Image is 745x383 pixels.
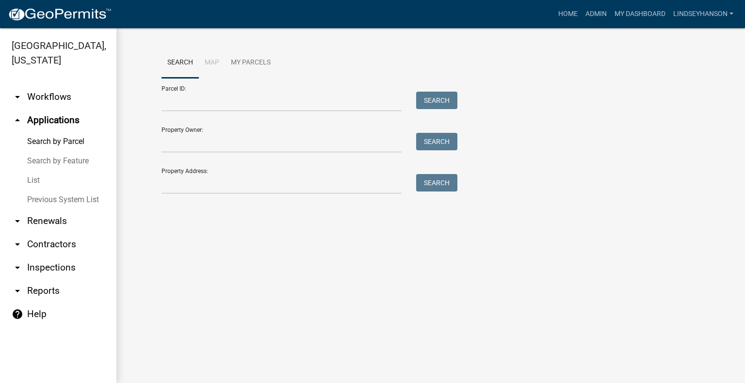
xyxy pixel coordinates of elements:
a: Admin [582,5,611,23]
a: Search [162,48,199,79]
a: Lindseyhanson [669,5,737,23]
i: help [12,308,23,320]
i: arrow_drop_down [12,239,23,250]
button: Search [416,133,457,150]
button: Search [416,92,457,109]
i: arrow_drop_down [12,215,23,227]
button: Search [416,174,457,191]
i: arrow_drop_down [12,262,23,273]
i: arrow_drop_up [12,114,23,126]
a: My Dashboard [611,5,669,23]
a: Home [554,5,582,23]
a: My Parcels [225,48,276,79]
i: arrow_drop_down [12,91,23,103]
i: arrow_drop_down [12,285,23,297]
